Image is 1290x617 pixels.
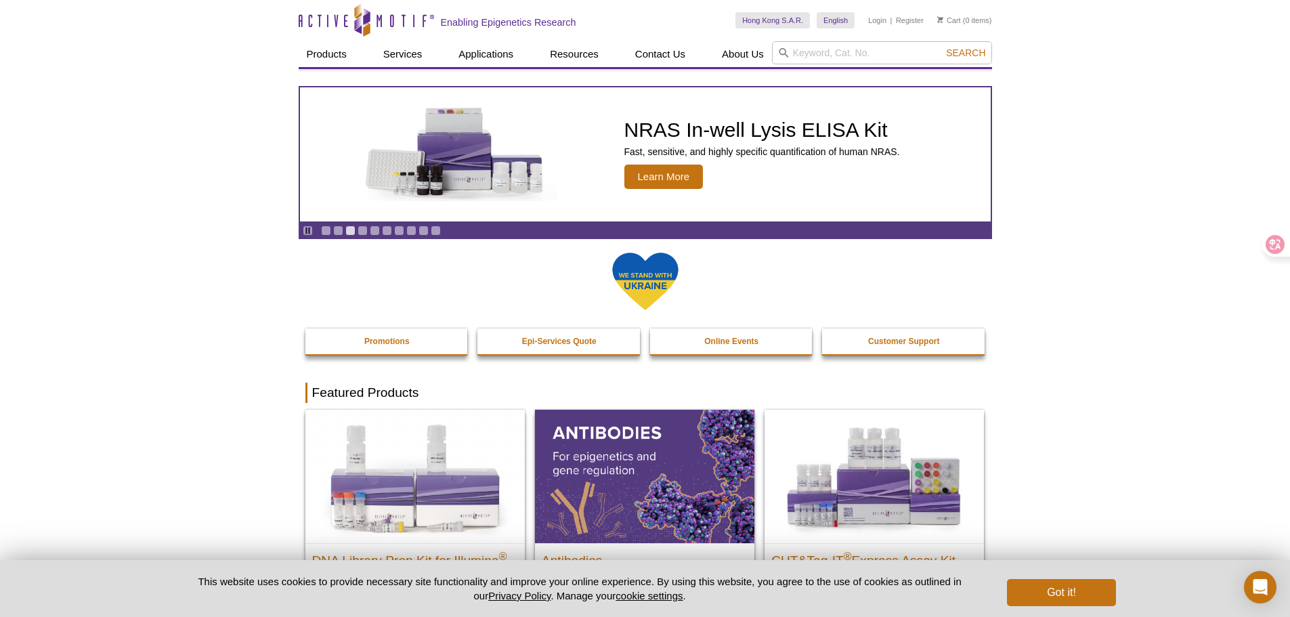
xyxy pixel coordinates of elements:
h2: Featured Products [305,383,985,403]
strong: Epi-Services Quote [522,337,597,346]
img: All Antibodies [535,410,754,542]
a: Applications [450,41,521,67]
a: Go to slide 6 [382,226,392,236]
h2: DNA Library Prep Kit for Illumina [312,547,518,568]
a: Toggle autoplay [303,226,313,236]
a: Register [896,16,924,25]
img: Your Cart [937,16,943,23]
img: We Stand With Ukraine [611,251,679,312]
a: Cart [937,16,961,25]
strong: Promotions [364,337,410,346]
strong: Online Events [704,337,758,346]
a: NRAS In-well Lysis ELISA Kit NRAS In-well Lysis ELISA Kit Fast, sensitive, and highly specific qu... [300,87,991,221]
div: Open Intercom Messenger [1244,571,1276,603]
span: Learn More [624,165,704,189]
a: Go to slide 3 [345,226,356,236]
li: (0 items) [937,12,992,28]
button: cookie settings [616,590,683,601]
a: Promotions [305,328,469,354]
a: Products [299,41,355,67]
button: Search [942,47,989,59]
h2: CUT&Tag-IT Express Assay Kit [771,547,977,568]
a: Epi-Services Quote [477,328,641,354]
a: English [817,12,855,28]
li: | [890,12,893,28]
a: Services [375,41,431,67]
button: Got it! [1007,579,1115,606]
a: Customer Support [822,328,986,354]
span: Search [946,47,985,58]
a: Resources [542,41,607,67]
article: NRAS In-well Lysis ELISA Kit [300,87,991,221]
a: Go to slide 10 [431,226,441,236]
a: Privacy Policy [488,590,551,601]
a: Go to slide 4 [358,226,368,236]
a: About Us [714,41,772,67]
img: NRAS In-well Lysis ELISA Kit [353,108,557,201]
a: Go to slide 9 [418,226,429,236]
h2: NRAS In-well Lysis ELISA Kit [624,120,900,140]
strong: Customer Support [868,337,939,346]
a: Go to slide 5 [370,226,380,236]
img: CUT&Tag-IT® Express Assay Kit [765,410,984,542]
input: Keyword, Cat. No. [772,41,992,64]
a: Online Events [650,328,814,354]
a: Contact Us [627,41,693,67]
a: Hong Kong S.A.R. [735,12,810,28]
img: DNA Library Prep Kit for Illumina [305,410,525,542]
p: Fast, sensitive, and highly specific quantification of human NRAS. [624,146,900,158]
h2: Enabling Epigenetics Research [441,16,576,28]
a: Login [868,16,886,25]
a: CUT&Tag-IT® Express Assay Kit CUT&Tag-IT®Express Assay Kit Less variable and higher-throughput ge... [765,410,984,615]
h2: Antibodies [542,547,748,568]
p: This website uses cookies to provide necessary site functionality and improve your online experie... [175,574,985,603]
a: Go to slide 8 [406,226,416,236]
sup: ® [499,550,507,561]
sup: ® [844,550,852,561]
a: All Antibodies Antibodies Application-tested antibodies for ChIP, CUT&Tag, and CUT&RUN. [535,410,754,615]
a: Go to slide 2 [333,226,343,236]
a: Go to slide 1 [321,226,331,236]
a: Go to slide 7 [394,226,404,236]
